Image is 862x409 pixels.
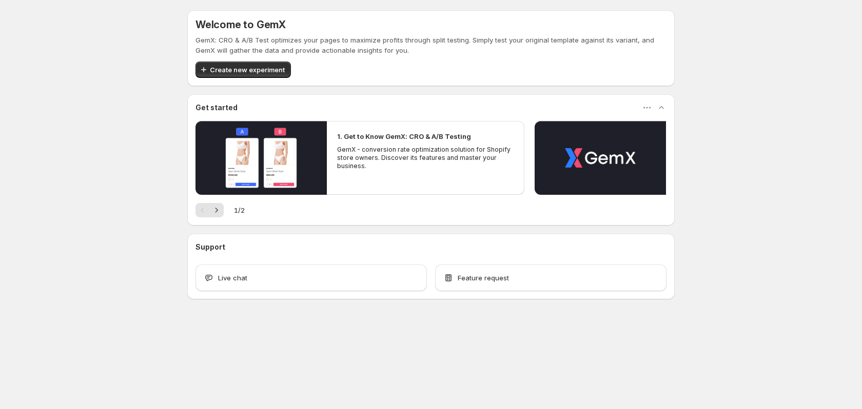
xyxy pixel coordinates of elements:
p: GemX: CRO & A/B Test optimizes your pages to maximize profits through split testing. Simply test ... [195,35,667,55]
h2: 1. Get to Know GemX: CRO & A/B Testing [337,131,471,141]
h3: Support [195,242,225,252]
h5: Welcome to GemX [195,18,286,31]
span: Live chat [218,273,247,283]
button: Create new experiment [195,62,291,78]
nav: Pagination [195,203,224,217]
button: Play video [195,121,327,195]
p: GemX - conversion rate optimization solution for Shopify store owners. Discover its features and ... [337,146,514,170]
span: Create new experiment [210,65,285,75]
h3: Get started [195,103,238,113]
button: Next [209,203,224,217]
span: 1 / 2 [234,205,245,215]
span: Feature request [458,273,509,283]
button: Play video [535,121,666,195]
